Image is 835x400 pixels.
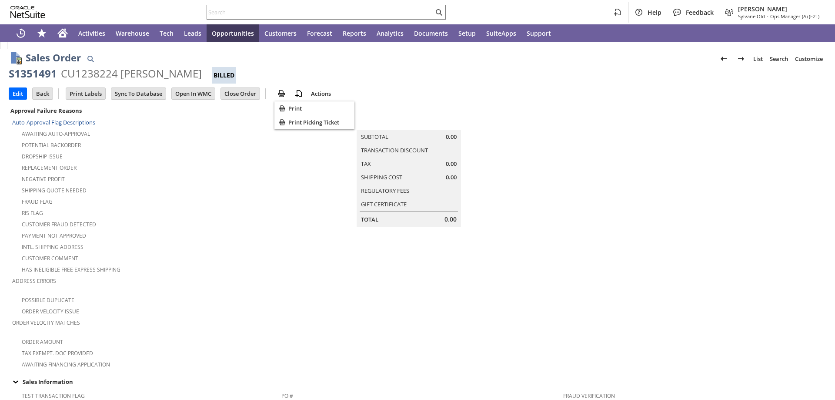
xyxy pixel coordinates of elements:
span: Opportunities [212,29,254,37]
span: Analytics [377,29,404,37]
img: Next [736,54,746,64]
a: Tech [154,24,179,42]
input: Back [33,88,53,99]
a: Has Ineligible Free Express Shipping [22,266,120,273]
div: S1351491 [9,67,57,81]
span: Ops Manager (A) (F2L) [770,13,819,20]
div: Billed [212,67,236,84]
span: Tech [160,29,174,37]
a: SuiteApps [481,24,521,42]
div: CU1238224 [PERSON_NAME] [61,67,202,81]
a: Tax [361,160,371,168]
span: 0.00 [446,173,457,182]
a: Intl. Shipping Address [22,243,83,251]
a: Total [361,215,378,223]
div: Print Picking Ticket [274,115,354,129]
span: 0.00 [446,160,457,168]
a: Opportunities [207,24,259,42]
a: PO # [281,392,293,400]
img: add-record.svg [294,88,304,99]
caption: Summary [357,116,461,130]
input: Open In WMC [172,88,215,99]
a: Customize [792,52,826,66]
input: Close Order [221,88,260,99]
a: Activities [73,24,110,42]
a: Order Velocity Issue [22,308,79,315]
a: Customer Fraud Detected [22,221,96,228]
a: Regulatory Fees [361,187,409,195]
a: Setup [453,24,481,42]
a: Awaiting Financing Application [22,361,110,368]
svg: Home [57,28,68,38]
span: Warehouse [116,29,149,37]
div: Print [274,101,354,115]
span: Customers [264,29,297,37]
span: Help [648,8,661,17]
span: SuiteApps [486,29,516,37]
a: Documents [409,24,453,42]
a: Recent Records [10,24,31,42]
img: print.svg [276,88,287,99]
input: Edit [9,88,27,99]
span: Setup [458,29,476,37]
span: 0.00 [446,133,457,141]
svg: Search [434,7,444,17]
a: Tax Exempt. Doc Provided [22,350,93,357]
a: Awaiting Auto-Approval [22,130,90,138]
span: Reports [343,29,366,37]
a: Test Transaction Flag [22,392,85,400]
a: List [750,52,766,66]
a: Order Velocity Matches [12,319,80,326]
a: Auto-Approval Flag Descriptions [12,118,95,126]
a: Potential Backorder [22,141,81,149]
a: Analytics [371,24,409,42]
a: Search [766,52,792,66]
svg: Recent Records [16,28,26,38]
img: Quick Find [85,54,96,64]
input: Sync To Database [111,88,166,99]
span: Forecast [307,29,332,37]
svg: logo [10,6,45,18]
a: Dropship Issue [22,153,63,160]
img: Previous [718,54,729,64]
a: Gift Certificate [361,200,407,208]
a: Warehouse [110,24,154,42]
a: Order Amount [22,338,63,346]
a: Shipping Cost [361,173,402,181]
span: Sylvane Old [738,13,765,20]
div: Sales Information [9,376,823,387]
a: Leads [179,24,207,42]
a: Customers [259,24,302,42]
a: Customer Comment [22,255,78,262]
a: Negative Profit [22,175,65,183]
h1: Sales Order [26,50,81,65]
span: - [767,13,768,20]
div: Approval Failure Reasons [9,105,278,116]
span: Activities [78,29,105,37]
a: Shipping Quote Needed [22,187,87,194]
span: Print Picking Ticket [288,118,351,126]
a: Subtotal [361,133,388,141]
span: Print [288,104,351,112]
input: Search [207,7,434,17]
span: Leads [184,29,201,37]
input: Print Labels [66,88,105,99]
span: [PERSON_NAME] [738,5,819,13]
a: Support [521,24,556,42]
a: Fraud Verification [563,392,615,400]
a: RIS flag [22,209,43,217]
a: Possible Duplicate [22,296,74,304]
a: Forecast [302,24,337,42]
div: Shortcuts [31,24,52,42]
a: Actions [307,90,334,97]
a: Reports [337,24,371,42]
span: Feedback [686,8,714,17]
a: Payment not approved [22,232,86,239]
svg: Shortcuts [37,28,47,38]
span: Documents [414,29,448,37]
span: Support [527,29,551,37]
a: Fraud Flag [22,198,53,205]
a: Address Errors [12,277,56,285]
a: Replacement Order [22,164,77,171]
a: Home [52,24,73,42]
